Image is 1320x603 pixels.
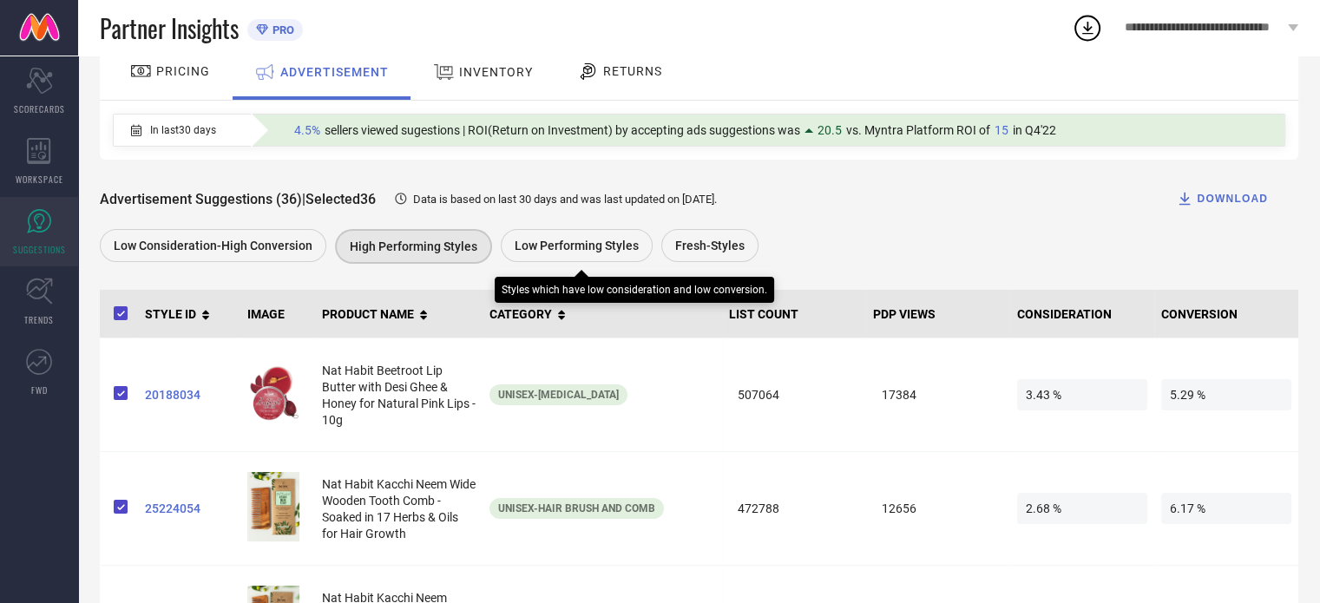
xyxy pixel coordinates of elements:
[138,290,240,338] th: STYLE ID
[240,290,315,338] th: IMAGE
[1013,123,1056,137] span: in Q4'22
[413,193,717,206] span: Data is based on last 30 days and was last updated on [DATE] .
[1176,190,1268,207] div: DOWNLOAD
[729,493,859,524] span: 472788
[873,379,1003,410] span: 17384
[322,477,476,541] span: Nat Habit Kacchi Neem Wide Wooden Tooth Comb - Soaked in 17 Herbs & Oils for Hair Growth
[846,123,990,137] span: vs. Myntra Platform ROI of
[459,65,533,79] span: INVENTORY
[294,123,320,137] span: 4.5%
[305,191,376,207] span: Selected 36
[502,284,767,296] div: Styles which have low consideration and low conversion.
[268,23,294,36] span: PRO
[156,64,210,78] span: PRICING
[515,239,639,252] span: Low Performing Styles
[24,313,54,326] span: TRENDS
[280,65,389,79] span: ADVERTISEMENT
[818,123,842,137] span: 20.5
[100,191,302,207] span: Advertisement Suggestions (36)
[498,389,619,401] span: Unisex-[MEDICAL_DATA]
[14,102,65,115] span: SCORECARDS
[247,358,299,428] img: 6013c309-81b3-4d35-a526-47be9f7ba6d01704364840131NatHabitBeetrootCrushFreshInfusedLipButterwithGh...
[1072,12,1103,43] div: Open download list
[483,290,722,338] th: CATEGORY
[1010,290,1154,338] th: CONSIDERATION
[322,364,476,427] span: Nat Habit Beetroot Lip Butter with Desi Ghee & Honey for Natural Pink Lips - 10g
[13,243,66,256] span: SUGGESTIONS
[995,123,1008,137] span: 15
[247,472,299,541] img: 91efc4d6-dc9e-4861-ad1b-29cc528d7e8e1695668457511KacchiNeemWoodenCombWideTooth-SmallSize1.jpg
[866,290,1010,338] th: PDP VIEWS
[675,239,745,252] span: Fresh-Styles
[114,239,312,252] span: Low Consideration-High Conversion
[722,290,866,338] th: LIST COUNT
[286,119,1065,141] div: Percentage of sellers who have viewed suggestions for the current Insight Type
[145,501,233,515] a: 25224054
[1154,181,1290,216] button: DOWNLOAD
[498,502,655,515] span: Unisex-Hair Brush and Comb
[603,64,662,78] span: RETURNS
[325,123,800,137] span: sellers viewed sugestions | ROI(Return on Investment) by accepting ads suggestions was
[16,173,63,186] span: WORKSPACE
[1161,493,1291,524] span: 6.17 %
[1161,379,1291,410] span: 5.29 %
[729,379,859,410] span: 507064
[315,290,483,338] th: PRODUCT NAME
[1154,290,1298,338] th: CONVERSION
[150,124,216,136] span: In last 30 days
[302,191,305,207] span: |
[1017,493,1147,524] span: 2.68 %
[1017,379,1147,410] span: 3.43 %
[873,493,1003,524] span: 12656
[145,388,233,402] a: 20188034
[31,383,48,397] span: FWD
[350,239,477,253] span: High Performing Styles
[100,10,239,46] span: Partner Insights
